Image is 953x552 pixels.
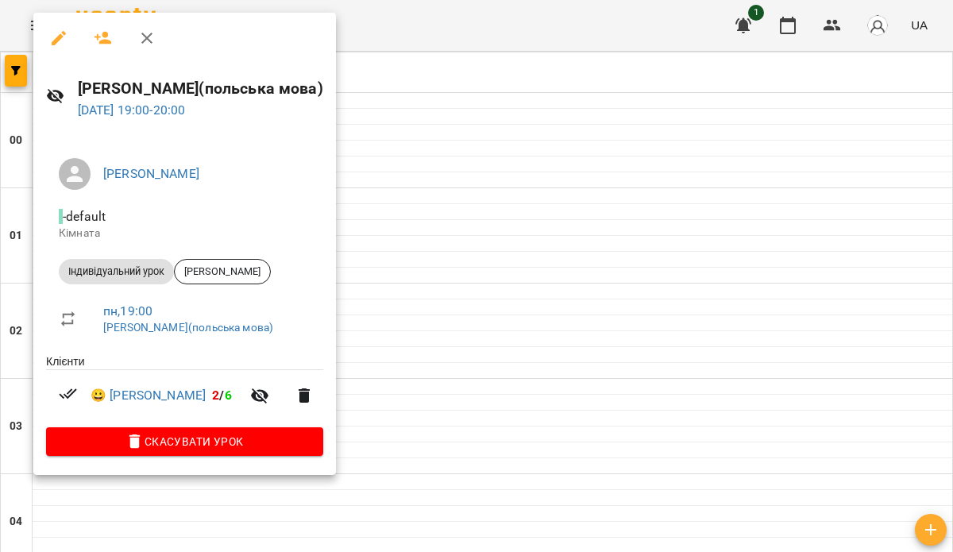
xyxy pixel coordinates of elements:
button: Скасувати Урок [46,427,323,456]
span: Індивідуальний урок [59,264,174,279]
a: [DATE] 19:00-20:00 [78,102,186,118]
a: 😀 [PERSON_NAME] [91,386,206,405]
div: [PERSON_NAME] [174,259,271,284]
b: / [212,388,231,403]
span: 6 [225,388,232,403]
p: Кімната [59,226,311,241]
h6: [PERSON_NAME](польська мова) [78,76,323,101]
span: - default [59,209,109,224]
a: пн , 19:00 [103,303,152,318]
ul: Клієнти [46,353,323,427]
span: Скасувати Урок [59,432,311,451]
a: [PERSON_NAME](польська мова) [103,321,273,334]
a: [PERSON_NAME] [103,166,199,181]
span: [PERSON_NAME] [175,264,270,279]
span: 2 [212,388,219,403]
svg: Візит сплачено [59,384,78,403]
